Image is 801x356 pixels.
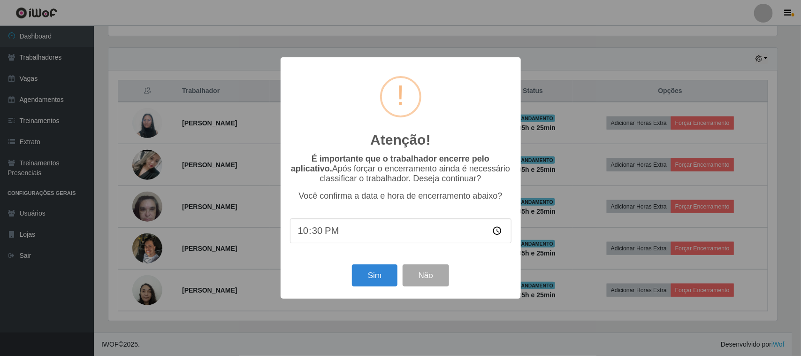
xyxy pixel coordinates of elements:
[290,154,511,184] p: Após forçar o encerramento ainda é necessário classificar o trabalhador. Deseja continuar?
[352,264,397,286] button: Sim
[291,154,489,173] b: É importante que o trabalhador encerre pelo aplicativo.
[290,191,511,201] p: Você confirma a data e hora de encerramento abaixo?
[403,264,449,286] button: Não
[370,132,430,148] h2: Atenção!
